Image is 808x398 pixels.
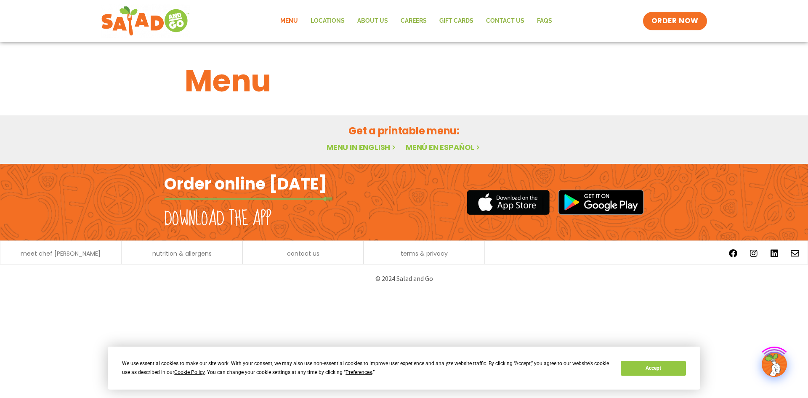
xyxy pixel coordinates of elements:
[164,174,327,194] h2: Order online [DATE]
[467,189,550,216] img: appstore
[406,142,481,152] a: Menú en español
[480,11,531,31] a: Contact Us
[185,123,623,138] h2: Get a printable menu:
[122,359,611,377] div: We use essential cookies to make our site work. With your consent, we may also use non-essential ...
[168,273,640,284] p: © 2024 Salad and Go
[346,369,372,375] span: Preferences
[351,11,394,31] a: About Us
[274,11,558,31] nav: Menu
[401,251,448,256] a: terms & privacy
[531,11,558,31] a: FAQs
[287,251,319,256] a: contact us
[304,11,351,31] a: Locations
[108,347,700,390] div: Cookie Consent Prompt
[101,4,190,38] img: new-SAG-logo-768×292
[164,207,271,231] h2: Download the app
[621,361,686,376] button: Accept
[433,11,480,31] a: GIFT CARDS
[394,11,433,31] a: Careers
[274,11,304,31] a: Menu
[327,142,397,152] a: Menu in English
[558,190,644,215] img: google_play
[164,197,332,201] img: fork
[21,251,101,256] a: meet chef [PERSON_NAME]
[651,16,699,26] span: ORDER NOW
[185,58,623,104] h1: Menu
[174,369,205,375] span: Cookie Policy
[643,12,707,30] a: ORDER NOW
[152,251,212,256] a: nutrition & allergens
